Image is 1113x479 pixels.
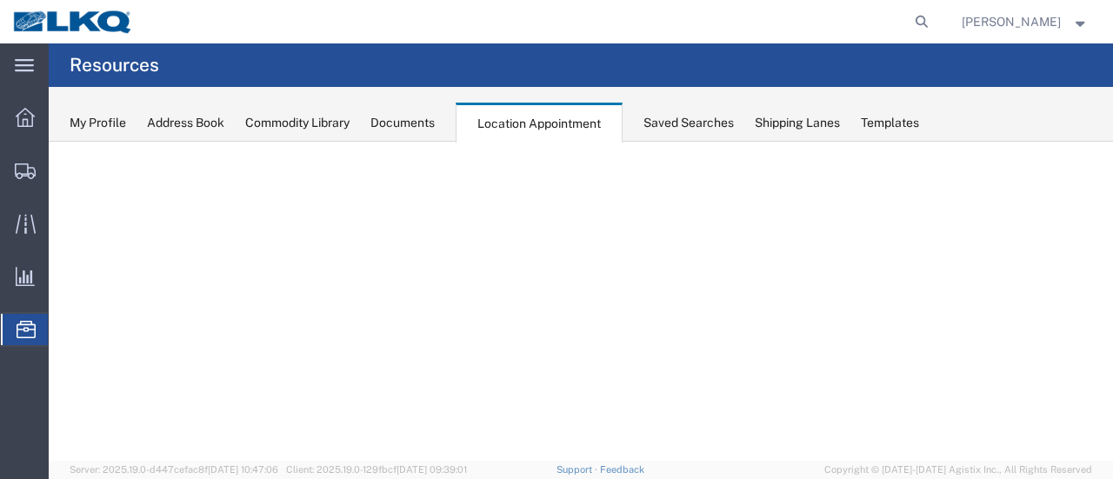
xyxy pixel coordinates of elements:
a: Support [556,464,600,475]
a: Feedback [600,464,644,475]
h4: Resources [70,43,159,87]
img: logo [12,9,134,35]
div: Location Appointment [456,103,623,143]
span: Server: 2025.19.0-d447cefac8f [70,464,278,475]
div: Saved Searches [643,114,734,132]
span: Sopha Sam [962,12,1061,31]
span: [DATE] 09:39:01 [397,464,467,475]
span: [DATE] 10:47:06 [208,464,278,475]
div: Commodity Library [245,114,350,132]
div: Address Book [147,114,224,132]
div: Templates [861,114,919,132]
button: [PERSON_NAME] [961,11,1090,32]
span: Client: 2025.19.0-129fbcf [286,464,467,475]
iframe: FS Legacy Container [49,142,1113,461]
div: My Profile [70,114,126,132]
div: Documents [370,114,435,132]
span: Copyright © [DATE]-[DATE] Agistix Inc., All Rights Reserved [824,462,1092,477]
div: Shipping Lanes [755,114,840,132]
